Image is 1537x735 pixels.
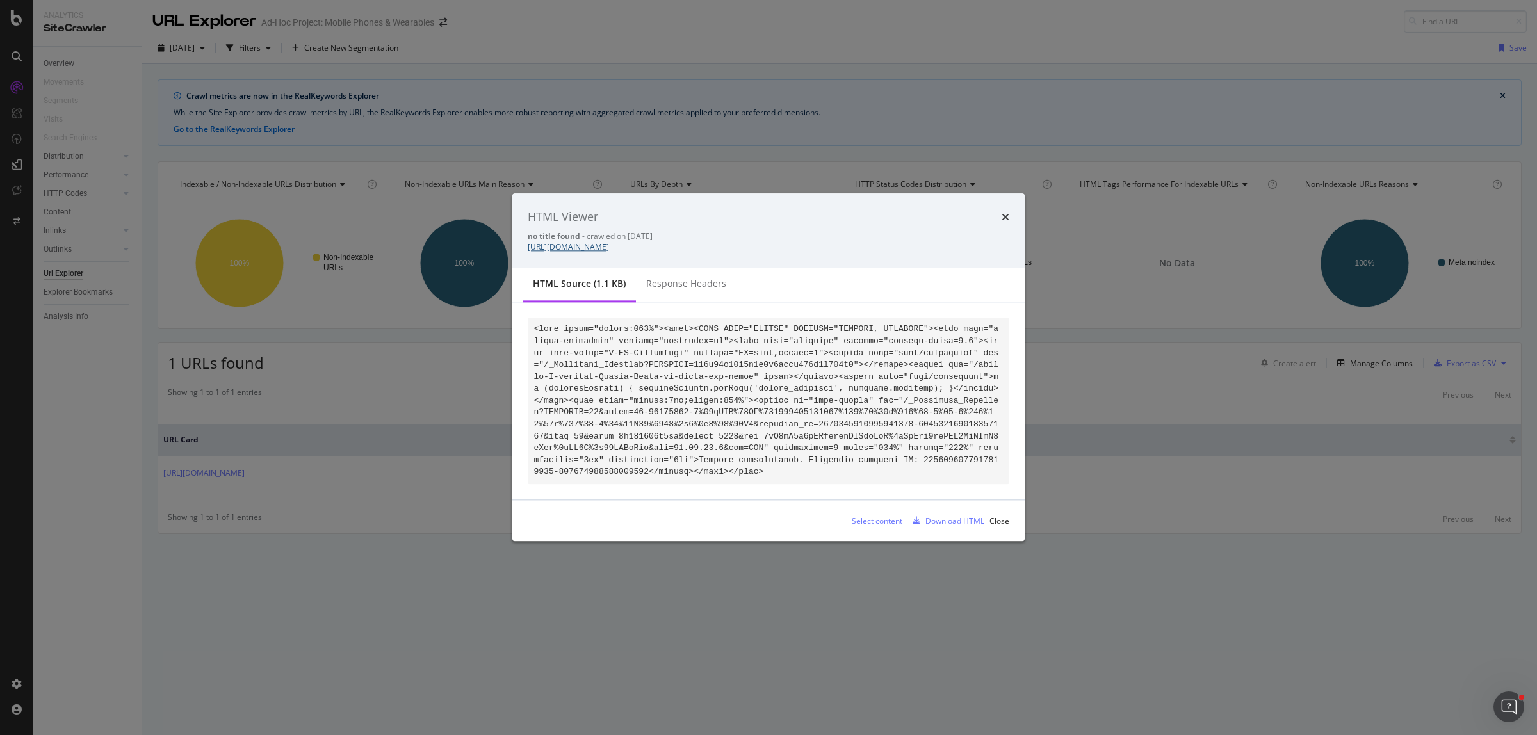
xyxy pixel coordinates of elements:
[528,209,598,225] div: HTML Viewer
[528,230,1009,241] div: - crawled on [DATE]
[528,230,580,241] strong: no title found
[989,511,1009,531] button: Close
[925,515,984,526] div: Download HTML
[989,515,1009,526] div: Close
[528,241,609,252] a: [URL][DOMAIN_NAME]
[842,511,902,531] button: Select content
[646,277,726,290] div: Response Headers
[907,511,984,531] button: Download HTML
[512,193,1025,541] div: modal
[1493,691,1524,722] iframe: Intercom live chat
[852,515,902,526] div: Select content
[1002,209,1009,225] div: times
[534,325,999,477] code: <lore ipsum="dolors:063%"><amet><CONS ADIP="ELITSE" DOEIUSM="TEMPORI, UTLABORE"><etdo magn="aliqu...
[533,277,626,290] div: HTML source (1.1 KB)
